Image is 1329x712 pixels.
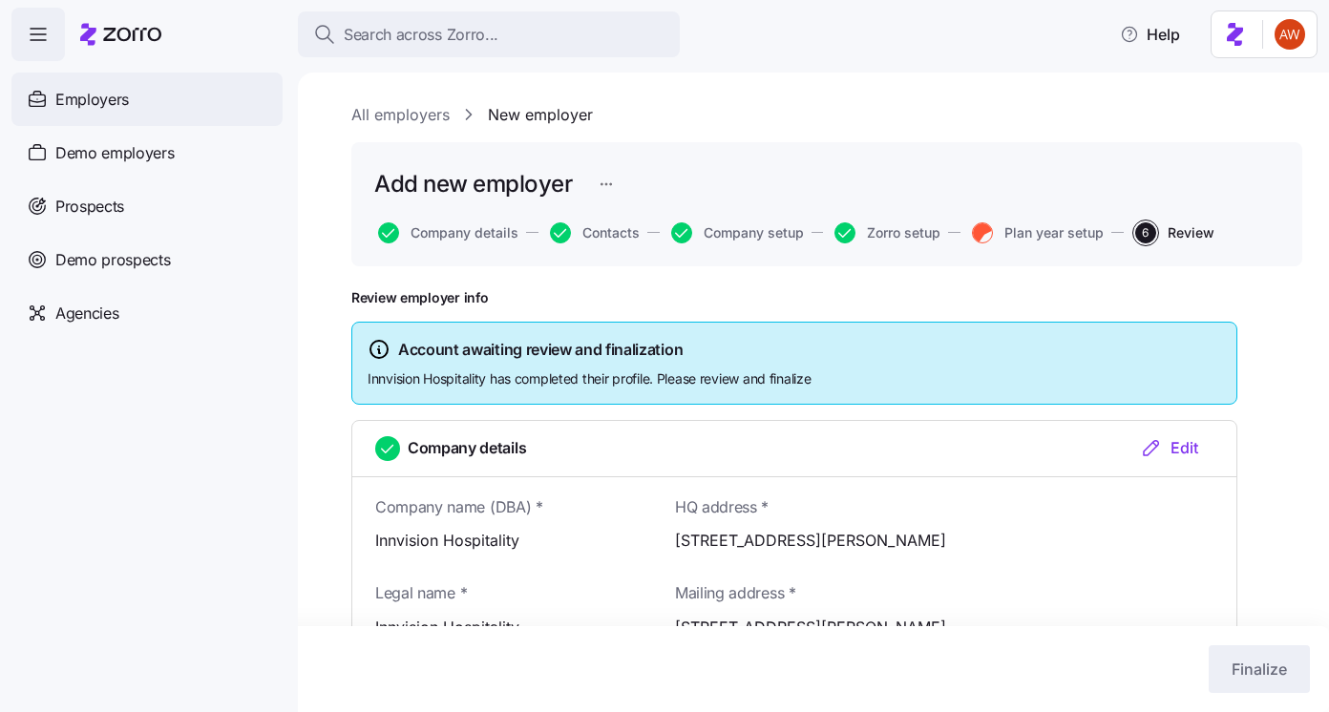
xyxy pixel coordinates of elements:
a: New employer [488,103,593,127]
button: Help [1105,15,1195,53]
span: Finalize [1232,658,1287,681]
span: Innvision Hospitality has completed their profile. Please review and finalize [368,369,1221,388]
a: Plan year setup [968,222,1104,243]
button: Plan year setup [972,222,1104,243]
span: [STREET_ADDRESS][PERSON_NAME] [675,616,1236,639]
span: 6 [1135,222,1156,243]
span: Agencies [55,302,118,325]
span: Zorro setup [867,226,940,240]
span: Search across Zorro... [344,23,498,47]
span: Mailing address * [675,581,796,605]
span: Help [1120,23,1180,46]
a: Zorro setup [831,222,940,243]
button: Search across Zorro... [298,11,680,57]
img: 3c671664b44671044fa8929adf5007c6 [1275,19,1305,50]
span: Innvision Hospitality [375,529,637,553]
a: Demo prospects [11,233,283,286]
button: Finalize [1209,645,1310,693]
span: Company details [411,226,518,240]
a: Company setup [667,222,804,243]
span: Contacts [582,226,640,240]
div: Edit [1140,436,1198,459]
span: Company setup [704,226,804,240]
button: 6Review [1135,222,1214,243]
button: Edit [1125,436,1213,459]
a: Prospects [11,179,283,233]
span: Innvision Hospitality [375,616,637,639]
span: Demo employers [55,141,175,165]
button: Company details [378,222,518,243]
a: Company details [374,222,518,243]
button: Contacts [550,222,640,243]
a: Demo employers [11,126,283,179]
span: Prospects [55,195,124,219]
span: HQ address * [675,495,769,519]
a: Contacts [546,222,640,243]
span: Demo prospects [55,248,171,272]
h1: Add new employer [374,169,572,199]
span: Plan year setup [1004,226,1104,240]
span: [STREET_ADDRESS][PERSON_NAME] [675,529,1236,553]
a: Employers [11,73,283,126]
span: Company details [408,436,526,460]
a: 6Review [1131,222,1214,243]
h1: Review employer info [351,289,1237,306]
button: Zorro setup [834,222,940,243]
a: All employers [351,103,450,127]
a: Agencies [11,286,283,340]
button: Company setup [671,222,804,243]
span: Review [1168,226,1214,240]
span: Legal name * [375,581,467,605]
span: Company name (DBA) * [375,495,543,519]
span: Employers [55,88,129,112]
span: Account awaiting review and finalization [398,338,683,362]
